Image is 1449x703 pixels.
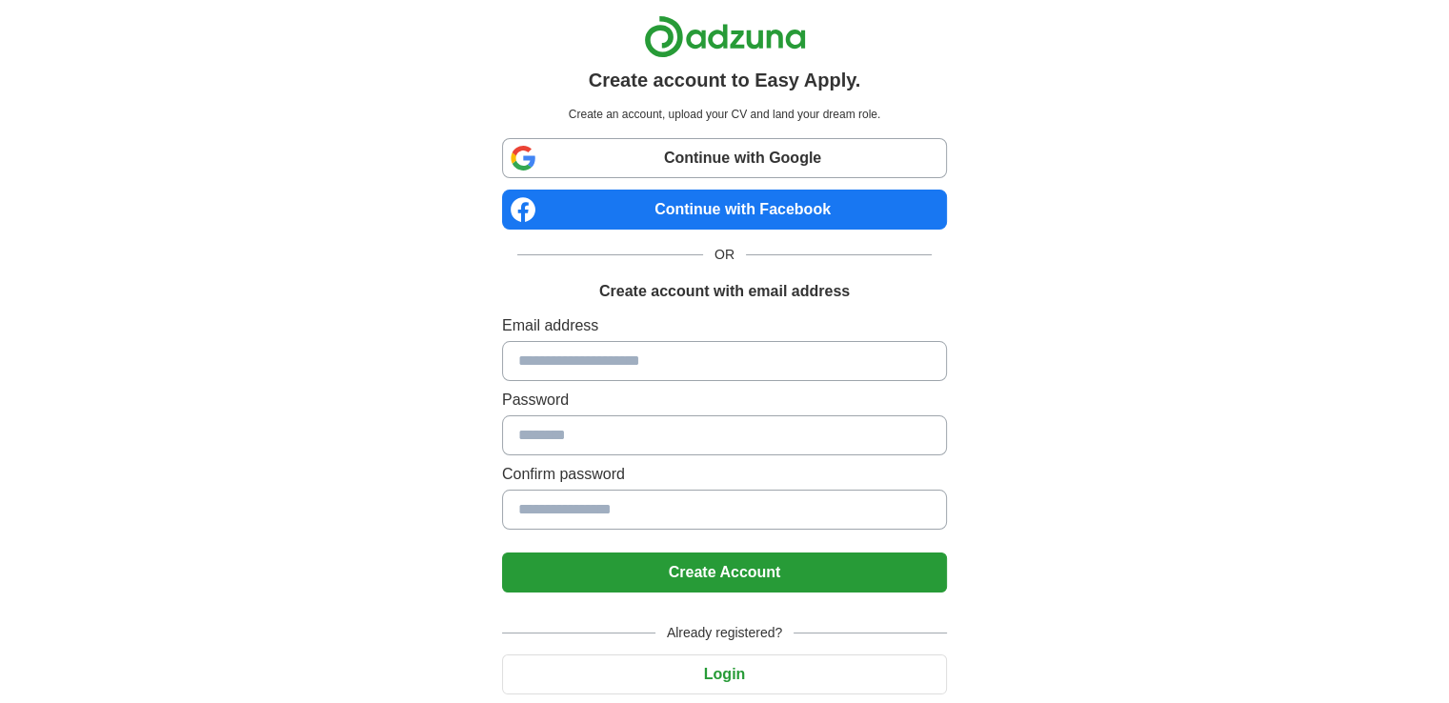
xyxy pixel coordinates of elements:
[506,106,943,123] p: Create an account, upload your CV and land your dream role.
[502,552,947,593] button: Create Account
[502,666,947,682] a: Login
[599,280,850,303] h1: Create account with email address
[655,623,794,643] span: Already registered?
[502,463,947,486] label: Confirm password
[644,15,806,58] img: Adzuna logo
[502,314,947,337] label: Email address
[502,138,947,178] a: Continue with Google
[703,245,746,265] span: OR
[502,190,947,230] a: Continue with Facebook
[502,389,947,412] label: Password
[589,66,861,94] h1: Create account to Easy Apply.
[502,654,947,694] button: Login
